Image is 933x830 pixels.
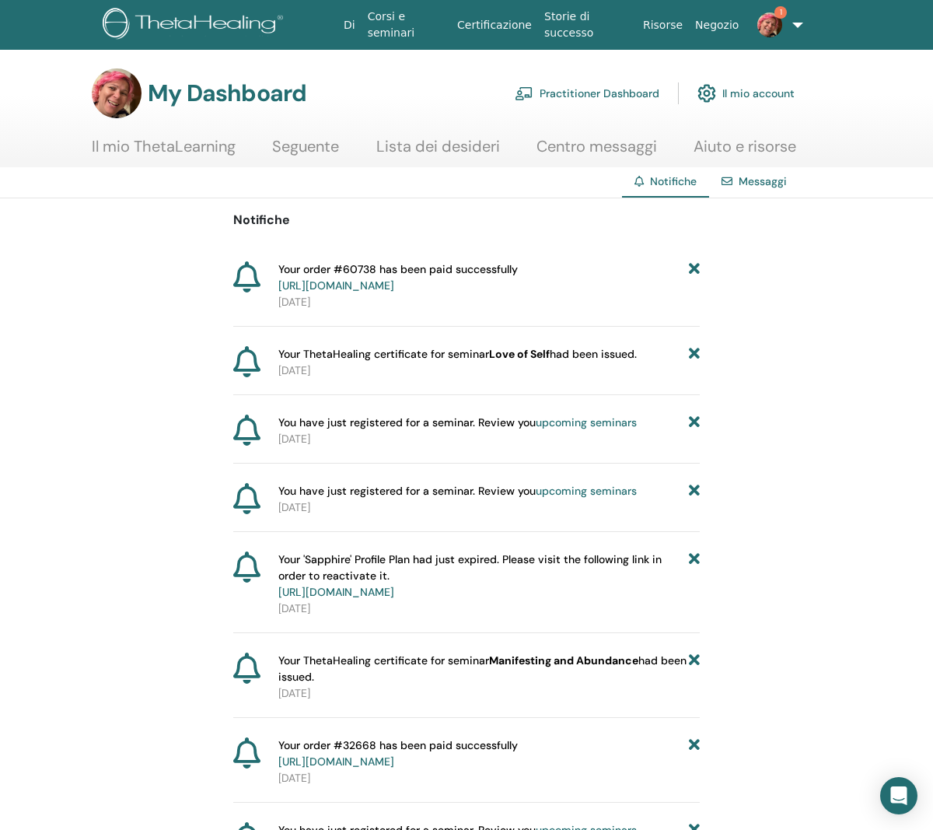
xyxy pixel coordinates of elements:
[880,777,917,814] div: Open Intercom Messenger
[697,76,795,110] a: Il mio account
[278,499,700,516] p: [DATE]
[278,770,700,786] p: [DATE]
[278,755,394,769] a: [URL][DOMAIN_NAME]
[536,484,637,498] a: upcoming seminars
[650,174,697,188] span: Notifiche
[694,137,796,167] a: Aiuto e risorse
[689,11,745,40] a: Negozio
[278,294,700,310] p: [DATE]
[757,12,782,37] img: default.jpg
[774,6,787,19] span: 1
[637,11,689,40] a: Risorse
[697,80,716,107] img: cog.svg
[536,415,637,429] a: upcoming seminars
[278,601,700,617] p: [DATE]
[278,585,394,599] a: [URL][DOMAIN_NAME]
[739,174,787,188] a: Messaggi
[337,11,362,40] a: Di
[278,346,637,362] span: Your ThetaHealing certificate for seminar had been issued.
[278,278,394,292] a: [URL][DOMAIN_NAME]
[451,11,538,40] a: Certificazione
[278,737,518,770] span: Your order #32668 has been paid successfully
[233,211,700,229] p: Notifiche
[515,76,659,110] a: Practitioner Dashboard
[278,483,637,499] span: You have just registered for a seminar. Review you
[278,685,700,702] p: [DATE]
[278,653,689,685] span: Your ThetaHealing certificate for seminar had been issued.
[278,431,700,447] p: [DATE]
[376,137,500,167] a: Lista dei desideri
[538,2,637,47] a: Storie di successo
[278,261,518,294] span: Your order #60738 has been paid successfully
[278,552,689,601] span: Your 'Sapphire' Profile Plan had just expired. Please visit the following link in order to reacti...
[278,362,700,379] p: [DATE]
[362,2,451,47] a: Corsi e seminari
[92,137,236,167] a: Il mio ThetaLearning
[536,137,657,167] a: Centro messaggi
[489,653,638,667] b: Manifesting and Abundance
[278,415,637,431] span: You have just registered for a seminar. Review you
[272,137,339,167] a: Seguente
[103,8,288,43] img: logo.png
[148,79,306,107] h3: My Dashboard
[515,86,533,100] img: chalkboard-teacher.svg
[489,347,550,361] b: Love of Self
[92,68,142,118] img: default.jpg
